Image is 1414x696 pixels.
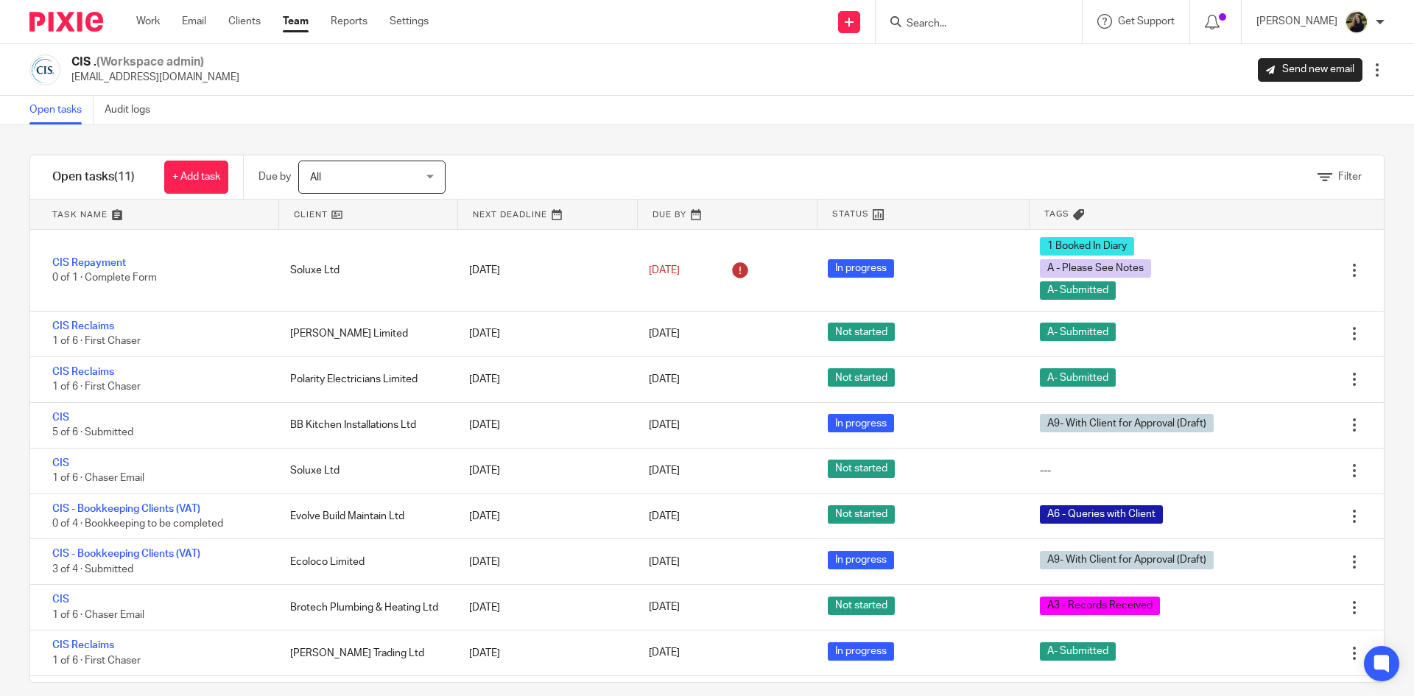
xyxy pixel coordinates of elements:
[310,172,321,183] span: All
[1256,14,1337,29] p: [PERSON_NAME]
[52,258,126,268] a: CIS Repayment
[52,458,69,468] a: CIS
[275,319,454,348] div: [PERSON_NAME] Limited
[52,412,69,423] a: CIS
[52,610,144,620] span: 1 of 6 · Chaser Email
[1345,10,1368,34] img: ACCOUNTING4EVERYTHING-13.jpg
[52,655,141,666] span: 1 of 6 · First Chaser
[105,96,161,124] a: Audit logs
[454,410,633,440] div: [DATE]
[275,639,454,668] div: [PERSON_NAME] Trading Ltd
[164,161,228,194] a: + Add task
[828,368,895,387] span: Not started
[275,502,454,531] div: Evolve Build Maintain Ltd
[52,337,141,347] span: 1 of 6 · First Chaser
[71,55,239,70] h2: CIS .
[828,597,895,615] span: Not started
[52,594,69,605] a: CIS
[1040,414,1214,432] span: A9- With Client for Approval (Draft)
[114,171,135,183] span: (11)
[832,208,869,220] span: Status
[52,519,223,529] span: 0 of 4 · Bookkeeping to be completed
[136,14,160,29] a: Work
[1040,281,1116,300] span: A- Submitted
[649,265,680,275] span: [DATE]
[275,547,454,577] div: Ecoloco Limited
[649,465,680,476] span: [DATE]
[828,505,895,524] span: Not started
[258,169,291,184] p: Due by
[828,259,894,278] span: In progress
[454,319,633,348] div: [DATE]
[649,374,680,384] span: [DATE]
[275,456,454,485] div: Soluxe Ltd
[52,549,200,559] a: CIS - Bookkeeping Clients (VAT)
[649,328,680,339] span: [DATE]
[828,642,894,661] span: In progress
[52,564,133,574] span: 3 of 4 · Submitted
[1040,463,1051,478] div: ---
[454,456,633,485] div: [DATE]
[1338,172,1362,182] span: Filter
[275,593,454,622] div: Brotech Plumbing & Heating Ltd
[52,321,114,331] a: CIS Reclaims
[1118,16,1175,27] span: Get Support
[52,382,141,392] span: 1 of 6 · First Chaser
[1040,642,1116,661] span: A- Submitted
[71,70,239,85] p: [EMAIL_ADDRESS][DOMAIN_NAME]
[828,551,894,569] span: In progress
[52,427,133,437] span: 5 of 6 · Submitted
[454,256,633,285] div: [DATE]
[454,365,633,394] div: [DATE]
[275,256,454,285] div: Soluxe Ltd
[52,169,135,185] h1: Open tasks
[275,410,454,440] div: BB Kitchen Installations Ltd
[649,602,680,613] span: [DATE]
[390,14,429,29] a: Settings
[52,640,114,650] a: CIS Reclaims
[331,14,367,29] a: Reports
[1040,368,1116,387] span: A- Submitted
[96,56,204,68] span: (Workspace admin)
[1044,208,1069,220] span: Tags
[454,639,633,668] div: [DATE]
[1040,323,1116,341] span: A- Submitted
[1040,597,1160,615] span: A3 - Records Received
[454,593,633,622] div: [DATE]
[1040,237,1134,256] span: 1 Booked In Diary
[905,18,1038,31] input: Search
[649,557,680,567] span: [DATE]
[1040,505,1163,524] span: A6 - Queries with Client
[52,367,114,377] a: CIS Reclaims
[52,273,157,283] span: 0 of 1 · Complete Form
[1040,259,1151,278] span: A - Please See Notes
[454,547,633,577] div: [DATE]
[182,14,206,29] a: Email
[29,96,94,124] a: Open tasks
[275,365,454,394] div: Polarity Electricians Limited
[649,511,680,521] span: [DATE]
[454,502,633,531] div: [DATE]
[52,473,144,483] span: 1 of 6 · Chaser Email
[828,323,895,341] span: Not started
[283,14,309,29] a: Team
[828,414,894,432] span: In progress
[649,648,680,658] span: [DATE]
[52,504,200,514] a: CIS - Bookkeeping Clients (VAT)
[828,460,895,478] span: Not started
[228,14,261,29] a: Clients
[1258,58,1362,82] a: Send new email
[29,55,60,85] img: 1000002132.jpg
[1040,551,1214,569] span: A9- With Client for Approval (Draft)
[649,420,680,430] span: [DATE]
[29,12,103,32] img: Pixie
